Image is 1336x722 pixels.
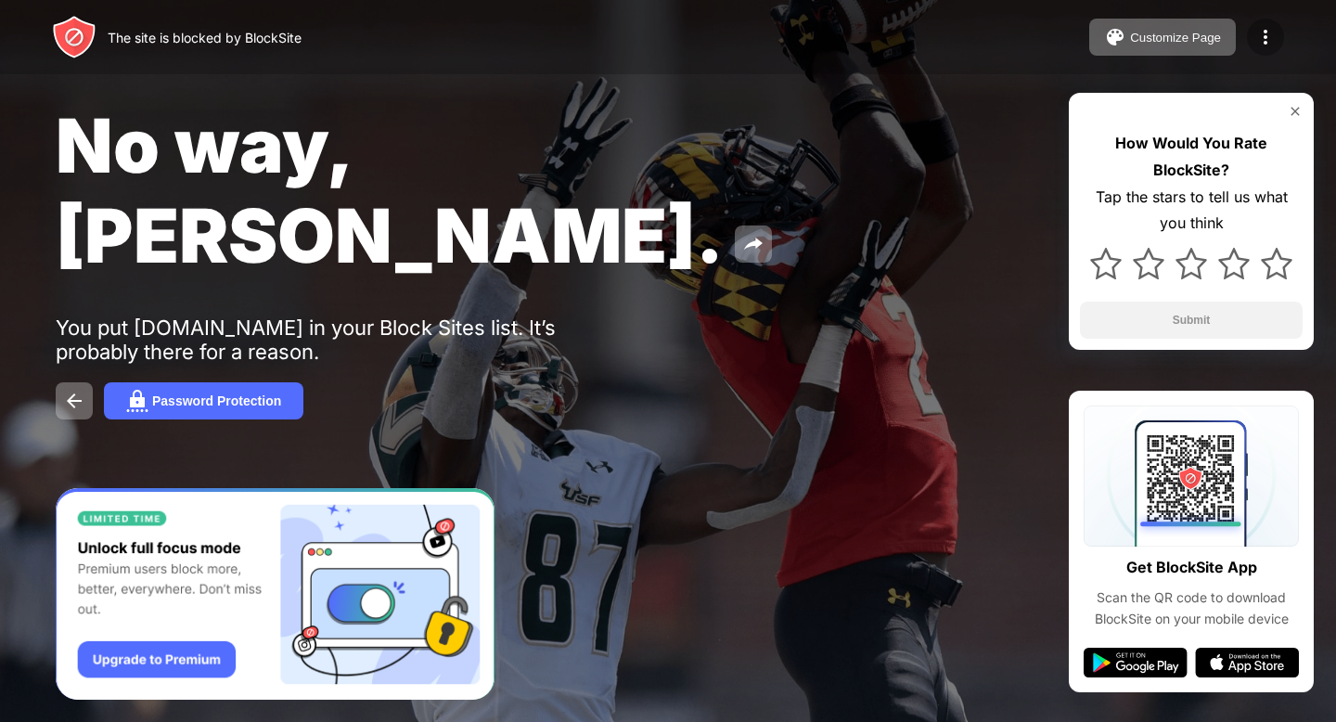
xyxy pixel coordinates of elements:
[104,382,303,419] button: Password Protection
[52,15,96,59] img: header-logo.svg
[1218,248,1250,279] img: star.svg
[1084,648,1188,677] img: google-play.svg
[152,393,281,408] div: Password Protection
[1080,130,1303,184] div: How Would You Rate BlockSite?
[742,233,764,255] img: share.svg
[63,390,85,412] img: back.svg
[108,30,302,45] div: The site is blocked by BlockSite
[1288,104,1303,119] img: rate-us-close.svg
[56,316,629,364] div: You put [DOMAIN_NAME] in your Block Sites list. It’s probably there for a reason.
[1084,587,1299,629] div: Scan the QR code to download BlockSite on your mobile device
[1261,248,1292,279] img: star.svg
[1080,302,1303,339] button: Submit
[1080,184,1303,238] div: Tap the stars to tell us what you think
[1195,648,1299,677] img: app-store.svg
[56,100,724,280] span: No way, [PERSON_NAME].
[1089,19,1236,56] button: Customize Page
[1104,26,1126,48] img: pallet.svg
[1175,248,1207,279] img: star.svg
[126,390,148,412] img: password.svg
[1130,31,1221,45] div: Customize Page
[1090,248,1122,279] img: star.svg
[1133,248,1164,279] img: star.svg
[1126,554,1257,581] div: Get BlockSite App
[1254,26,1277,48] img: menu-icon.svg
[56,488,495,701] iframe: Banner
